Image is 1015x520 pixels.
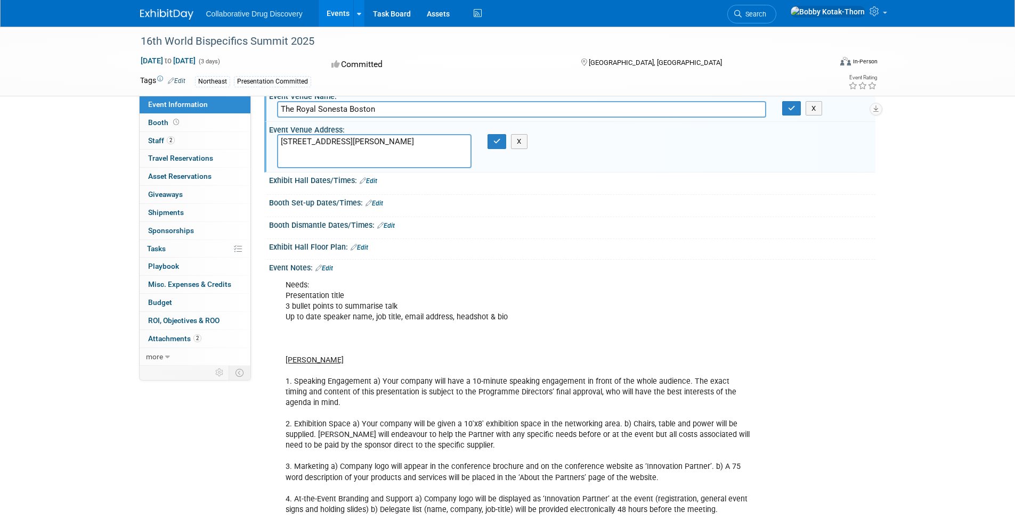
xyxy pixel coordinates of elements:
[140,114,250,131] a: Booth
[148,316,220,325] span: ROI, Objectives & ROO
[140,96,250,113] a: Event Information
[140,294,250,311] a: Budget
[168,77,185,85] a: Edit
[140,56,196,65] span: [DATE] [DATE]
[140,240,250,258] a: Tasks
[140,186,250,203] a: Giveaways
[511,134,527,149] button: X
[148,226,194,235] span: Sponsorships
[366,200,383,207] a: Edit
[148,118,181,127] span: Booth
[140,150,250,167] a: Travel Reservations
[852,57,878,65] div: In-Person
[840,57,851,65] img: Format-Inperson.png
[140,204,250,221] a: Shipments
[140,168,250,185] a: Asset Reservations
[195,76,230,87] div: Northeast
[148,136,175,145] span: Staff
[148,280,231,288] span: Misc. Expenses & Credits
[167,136,175,144] span: 2
[148,172,212,180] span: Asset Reservations
[148,262,179,270] span: Playbook
[171,118,181,126] span: Booth not reserved yet
[140,75,185,87] td: Tags
[148,298,172,307] span: Budget
[140,222,250,240] a: Sponsorships
[360,177,377,185] a: Edit
[140,132,250,150] a: Staff2
[589,59,722,67] span: [GEOGRAPHIC_DATA], [GEOGRAPHIC_DATA]
[806,101,822,116] button: X
[328,55,564,74] div: Committed
[137,32,815,51] div: 16th World Bispecifics Summit 2025
[163,56,173,65] span: to
[315,265,333,272] a: Edit
[148,208,184,217] span: Shipments
[229,366,250,379] td: Toggle Event Tabs
[848,75,877,80] div: Event Rating
[742,10,766,18] span: Search
[140,9,193,20] img: ExhibitDay
[147,244,166,253] span: Tasks
[269,217,875,231] div: Booth Dismantle Dates/Times:
[140,348,250,366] a: more
[146,352,163,361] span: more
[140,330,250,348] a: Attachments2
[198,58,220,65] span: (3 days)
[269,260,875,274] div: Event Notes:
[148,190,183,199] span: Giveaways
[286,356,344,365] u: [PERSON_NAME]
[269,122,875,135] div: Event Venue Address:
[140,312,250,329] a: ROI, Objectives & ROO
[140,258,250,275] a: Playbook
[351,244,368,251] a: Edit
[206,10,303,18] span: Collaborative Drug Discovery
[727,5,776,23] a: Search
[148,334,201,343] span: Attachments
[140,276,250,293] a: Misc. Expenses & Credits
[148,154,213,162] span: Travel Reservations
[210,366,229,379] td: Personalize Event Tab Strip
[377,222,395,229] a: Edit
[148,100,208,109] span: Event Information
[790,6,865,18] img: Bobby Kotak-Thorn
[269,195,875,209] div: Booth Set-up Dates/Times:
[193,334,201,342] span: 2
[269,239,875,253] div: Exhibit Hall Floor Plan:
[269,172,875,186] div: Exhibit Hall Dates/Times:
[234,76,311,87] div: Presentation Committed
[768,55,878,71] div: Event Format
